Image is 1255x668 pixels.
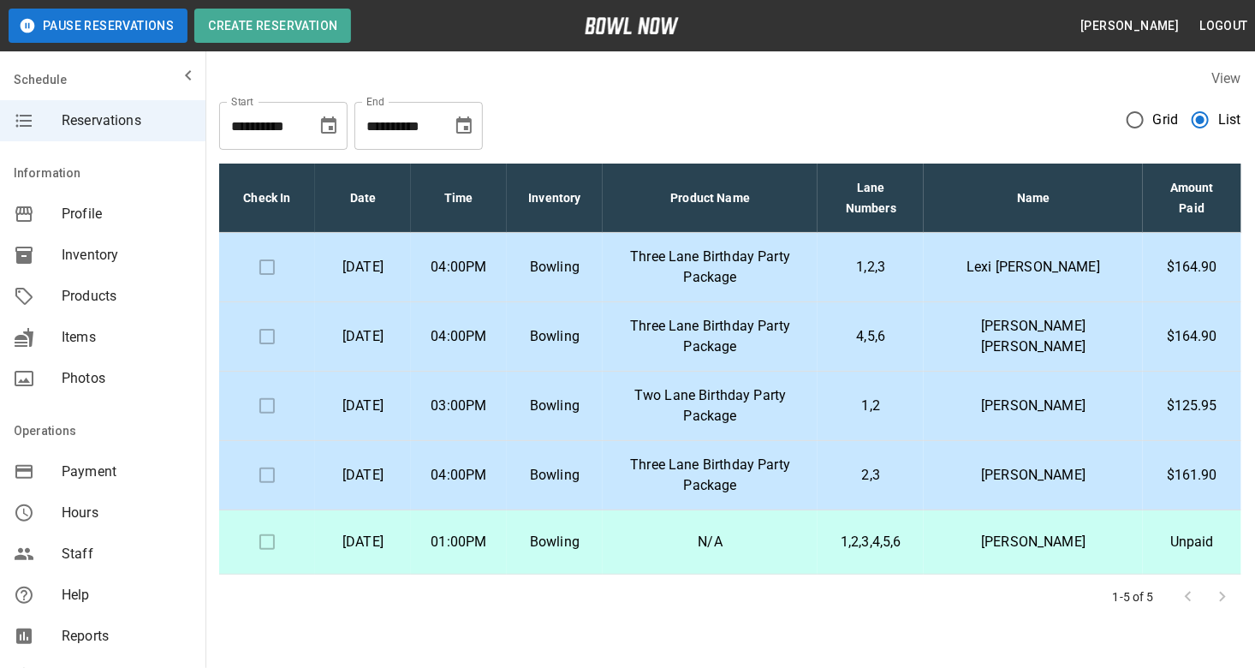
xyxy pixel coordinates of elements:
p: Unpaid [1157,532,1228,552]
button: Logout [1193,10,1255,42]
p: Lexi [PERSON_NAME] [937,257,1129,277]
th: Amount Paid [1143,164,1241,233]
th: Product Name [603,164,818,233]
button: [PERSON_NAME] [1074,10,1186,42]
p: Three Lane Birthday Party Package [616,247,804,288]
p: 04:00PM [425,257,493,277]
span: Items [62,327,192,348]
span: Staff [62,544,192,564]
p: Bowling [520,465,589,486]
button: Choose date, selected date is Sep 23, 2025 [447,109,481,143]
p: 01:00PM [425,532,493,552]
th: Lane Numbers [818,164,924,233]
p: [DATE] [329,326,397,347]
span: Payment [62,462,192,482]
img: logo [585,17,679,34]
p: Two Lane Birthday Party Package [616,385,804,426]
button: Create Reservation [194,9,351,43]
p: $161.90 [1157,465,1228,486]
th: Name [924,164,1143,233]
p: 1,2,3,4,5,6 [831,532,910,552]
p: Bowling [520,396,589,416]
span: Profile [62,204,192,224]
p: [PERSON_NAME] [937,396,1129,416]
p: Bowling [520,326,589,347]
th: Date [315,164,411,233]
span: Products [62,286,192,307]
p: $164.90 [1157,257,1228,277]
th: Time [411,164,507,233]
p: Three Lane Birthday Party Package [616,316,804,357]
span: Grid [1153,110,1179,130]
p: 2,3 [831,465,910,486]
p: 04:00PM [425,326,493,347]
p: [PERSON_NAME] [PERSON_NAME] [937,316,1129,357]
span: Hours [62,503,192,523]
p: 1,2,3 [831,257,910,277]
p: [PERSON_NAME] [937,465,1129,486]
p: [DATE] [329,532,397,552]
span: Reports [62,626,192,647]
p: 1-5 of 5 [1113,588,1154,605]
p: N/A [616,532,804,552]
span: Help [62,585,192,605]
button: Pause Reservations [9,9,187,43]
p: $164.90 [1157,326,1228,347]
button: Choose date, selected date is Aug 23, 2025 [312,109,346,143]
th: Inventory [507,164,603,233]
p: Three Lane Birthday Party Package [616,455,804,496]
span: Photos [62,368,192,389]
p: Bowling [520,532,589,552]
label: View [1211,70,1241,86]
p: 04:00PM [425,465,493,486]
p: [DATE] [329,465,397,486]
p: [DATE] [329,396,397,416]
p: $125.95 [1157,396,1228,416]
span: Reservations [62,110,192,131]
p: 4,5,6 [831,326,910,347]
span: List [1218,110,1241,130]
p: 1,2 [831,396,910,416]
p: Bowling [520,257,589,277]
p: 03:00PM [425,396,493,416]
p: [DATE] [329,257,397,277]
span: Inventory [62,245,192,265]
p: [PERSON_NAME] [937,532,1129,552]
th: Check In [219,164,315,233]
